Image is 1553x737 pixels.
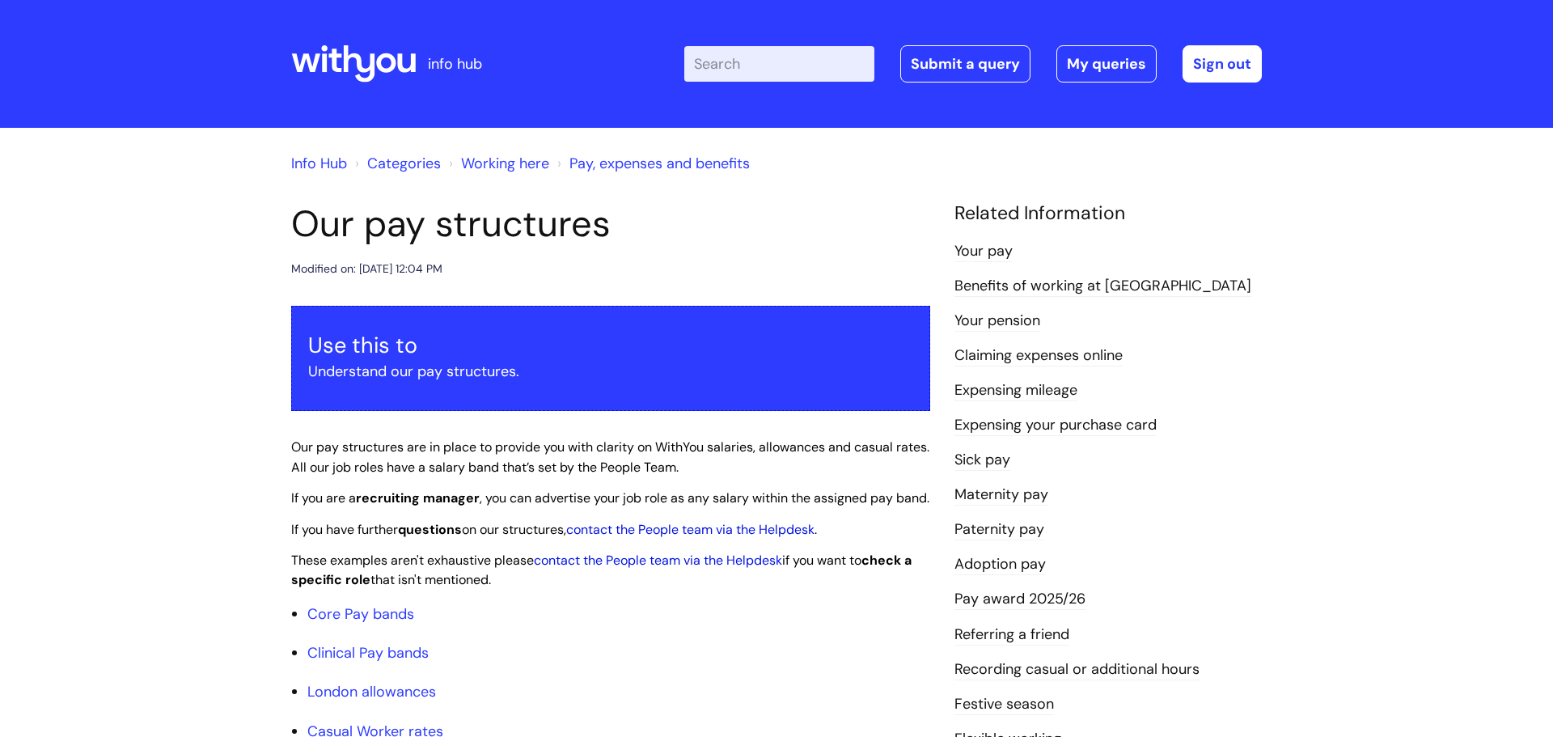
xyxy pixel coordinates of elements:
a: Info Hub [291,154,347,173]
a: Pay award 2025/26 [954,589,1085,610]
a: Adoption pay [954,554,1046,575]
h3: Use this to [308,332,913,358]
a: Maternity pay [954,485,1048,506]
a: Submit a query [900,45,1030,83]
div: | - [684,45,1262,83]
p: Understand our pay structures. [308,358,913,384]
span: These examples aren't exhaustive please if you want to that isn't mentioned. [291,552,912,589]
li: Working here [445,150,549,176]
p: info hub [428,51,482,77]
div: Modified on: [DATE] 12:04 PM [291,259,442,279]
strong: questions [398,521,462,538]
a: Categories [367,154,441,173]
h4: Related Information [954,202,1262,225]
span: If you have further on our structures, . [291,521,817,538]
a: Festive season [954,694,1054,715]
a: Sign out [1183,45,1262,83]
a: Clinical Pay bands [307,643,429,663]
a: Expensing your purchase card [954,415,1157,436]
a: Benefits of working at [GEOGRAPHIC_DATA] [954,276,1251,297]
a: contact the People team via the Helpdesk [566,521,815,538]
a: Recording casual or additional hours [954,659,1200,680]
li: Solution home [351,150,441,176]
a: Sick pay [954,450,1010,471]
strong: recruiting manager [356,489,480,506]
a: Core Pay bands [307,604,414,624]
a: Referring a friend [954,625,1069,646]
a: Expensing mileage [954,380,1077,401]
a: Pay, expenses and benefits [569,154,750,173]
a: contact the People team via the Helpdesk [534,552,782,569]
a: Your pay [954,241,1013,262]
span: If you are a , you can advertise your job role as any salary within the assigned pay band. [291,489,929,506]
input: Search [684,46,874,82]
h1: Our pay structures [291,202,930,246]
span: Our pay structures are in place to provide you with clarity on WithYou salaries, allowances and c... [291,438,929,476]
a: My queries [1056,45,1157,83]
li: Pay, expenses and benefits [553,150,750,176]
a: Your pension [954,311,1040,332]
a: London allowances [307,682,436,701]
a: Claiming expenses online [954,345,1123,366]
a: Paternity pay [954,519,1044,540]
a: Working here [461,154,549,173]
